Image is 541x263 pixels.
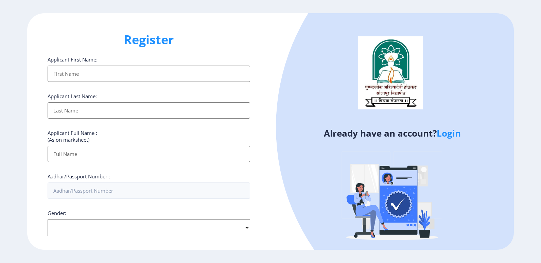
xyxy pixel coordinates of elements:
label: Applicant First Name: [48,56,98,63]
input: Aadhar/Passport Number [48,182,250,199]
h4: Already have an account? [276,128,509,139]
input: First Name [48,66,250,82]
label: Gender: [48,210,66,216]
h1: Register [48,32,250,48]
input: Last Name [48,102,250,119]
img: logo [358,36,423,109]
label: Aadhar/Passport Number : [48,173,110,180]
img: Verified-rafiki.svg [333,138,452,257]
label: Applicant Full Name : (As on marksheet) [48,129,97,143]
input: Full Name [48,146,250,162]
label: Applicant Last Name: [48,93,97,100]
a: Login [437,127,461,139]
